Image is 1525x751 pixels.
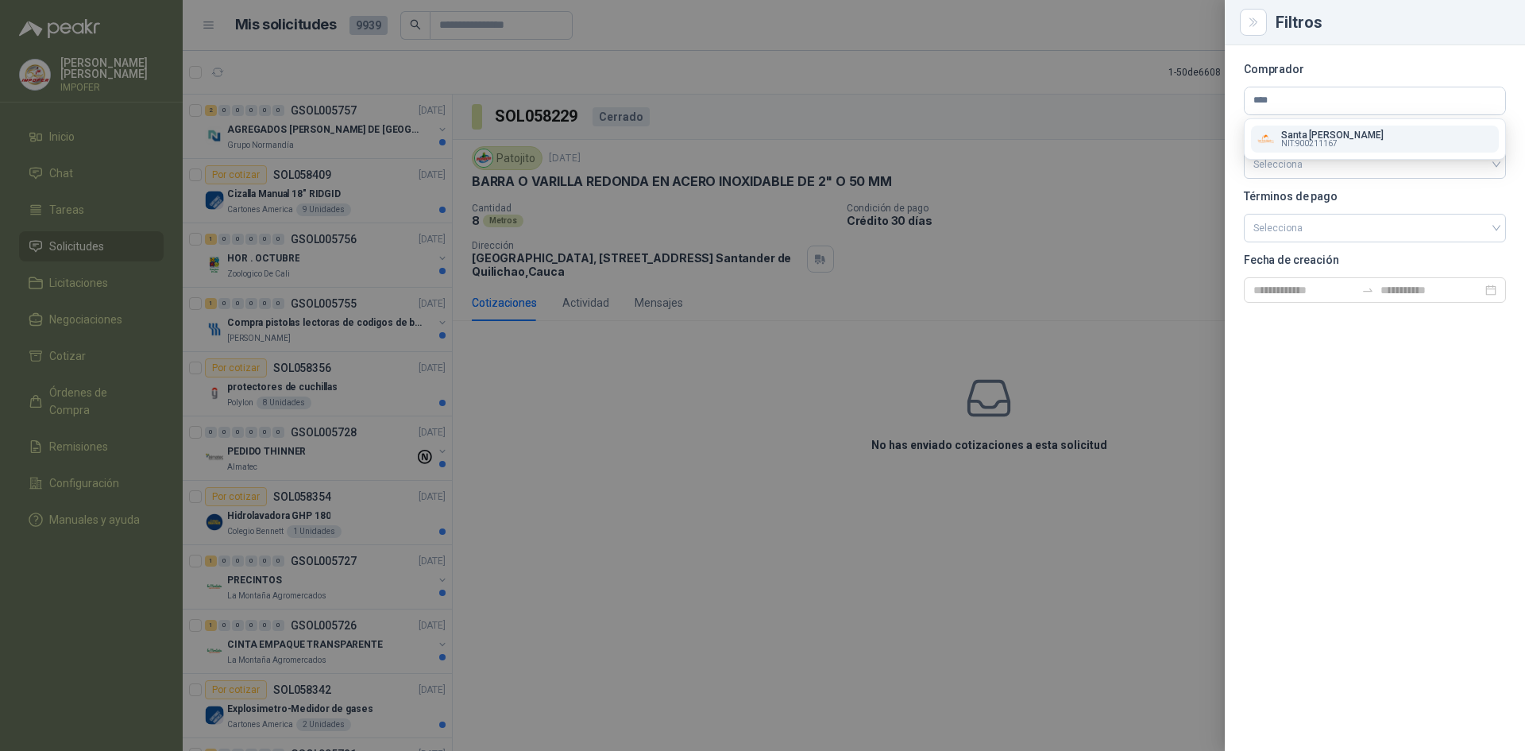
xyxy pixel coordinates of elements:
[1281,140,1338,148] span: NIT : 900211167
[1361,284,1374,296] span: to
[1257,130,1275,148] img: Company Logo
[1244,192,1506,201] p: Términos de pago
[1244,64,1506,74] p: Comprador
[1244,13,1263,32] button: Close
[1361,284,1374,296] span: swap-right
[1276,14,1506,30] div: Filtros
[1281,130,1384,140] p: Santa [PERSON_NAME]
[1244,255,1506,265] p: Fecha de creación
[1251,126,1499,153] button: Company LogoSanta [PERSON_NAME]NIT:900211167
